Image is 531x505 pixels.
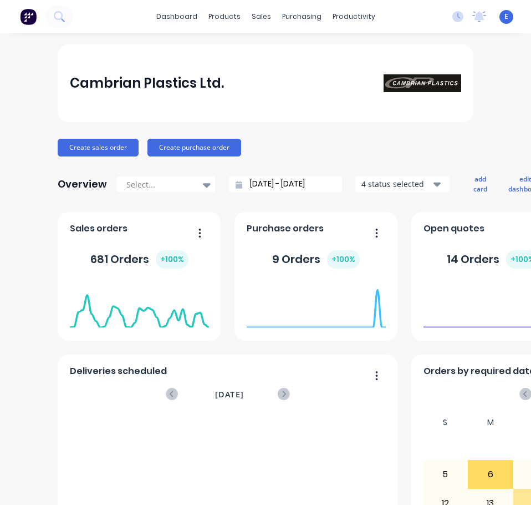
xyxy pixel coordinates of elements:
[468,415,513,431] div: M
[504,12,508,22] span: E
[203,8,246,25] div: products
[215,388,244,401] span: [DATE]
[151,8,203,25] a: dashboard
[90,250,188,269] div: 681 Orders
[327,8,381,25] div: productivity
[247,222,324,235] span: Purchase orders
[327,250,360,269] div: + 100 %
[272,250,360,269] div: 9 Orders
[361,178,431,190] div: 4 status selected
[466,172,494,196] button: add card
[246,8,277,25] div: sales
[423,461,468,488] div: 5
[156,250,188,269] div: + 100 %
[58,139,139,156] button: Create sales order
[277,8,327,25] div: purchasing
[70,222,127,235] span: Sales orders
[147,139,241,156] button: Create purchase order
[20,8,37,25] img: Factory
[70,72,224,94] div: Cambrian Plastics Ltd.
[355,176,450,193] button: 4 status selected
[423,222,484,235] span: Open quotes
[423,415,468,431] div: S
[468,461,513,488] div: 6
[58,173,107,195] div: Overview
[384,74,461,92] img: Cambrian Plastics Ltd.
